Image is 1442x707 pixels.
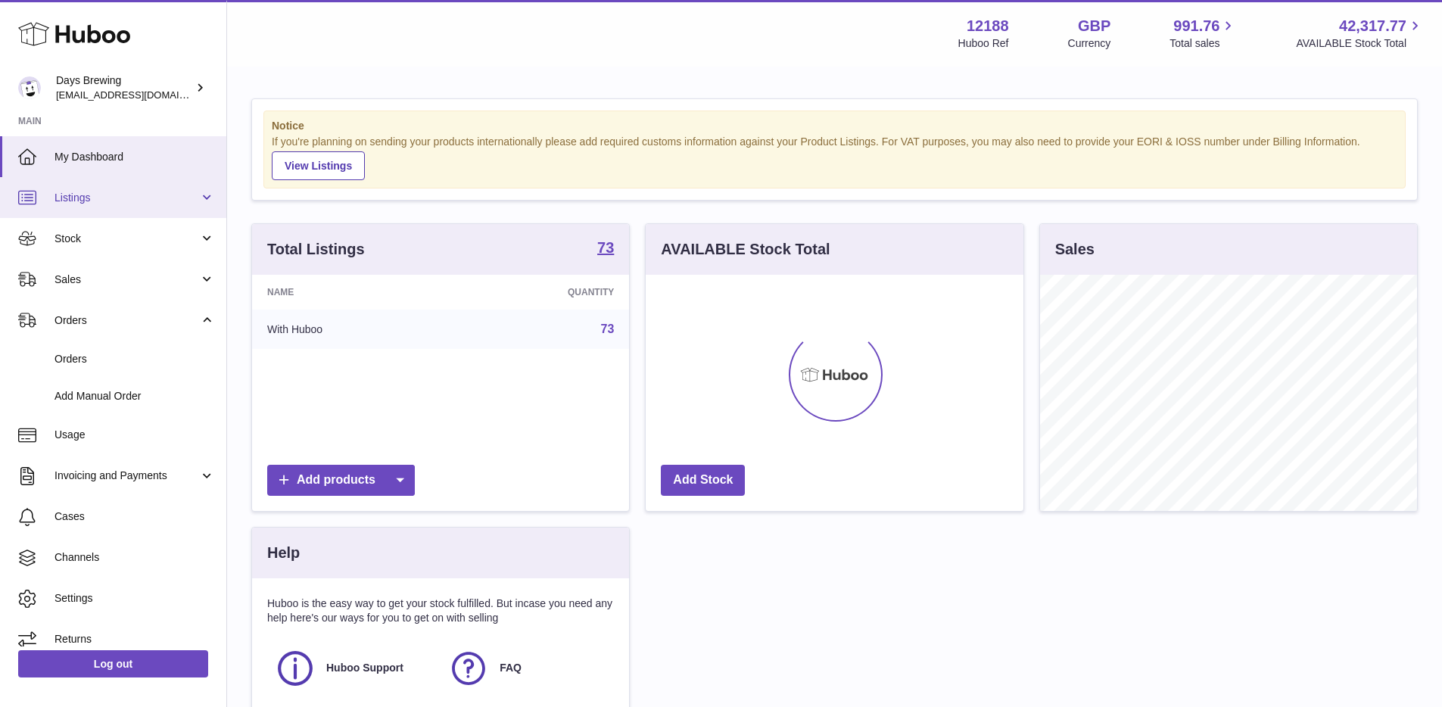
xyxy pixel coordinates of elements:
span: Stock [55,232,199,246]
a: 991.76 Total sales [1169,16,1237,51]
div: Days Brewing [56,73,192,102]
div: Huboo Ref [958,36,1009,51]
span: Returns [55,632,215,646]
span: Total sales [1169,36,1237,51]
span: Orders [55,313,199,328]
span: AVAILABLE Stock Total [1296,36,1424,51]
div: Currency [1068,36,1111,51]
h3: Total Listings [267,239,365,260]
span: 991.76 [1173,16,1219,36]
span: Cases [55,509,215,524]
span: Sales [55,273,199,287]
span: Huboo Support [326,661,403,675]
span: [EMAIL_ADDRESS][DOMAIN_NAME] [56,89,223,101]
td: With Huboo [252,310,451,349]
a: Add Stock [661,465,745,496]
strong: 73 [597,240,614,255]
th: Name [252,275,451,310]
span: Invoicing and Payments [55,469,199,483]
span: 42,317.77 [1339,16,1406,36]
a: Add products [267,465,415,496]
a: View Listings [272,151,365,180]
a: 73 [597,240,614,258]
a: Huboo Support [275,648,433,689]
span: Orders [55,352,215,366]
div: If you're planning on sending your products internationally please add required customs informati... [272,135,1397,180]
h3: AVAILABLE Stock Total [661,239,830,260]
span: My Dashboard [55,150,215,164]
strong: GBP [1078,16,1110,36]
img: helena@daysbrewing.com [18,76,41,99]
span: Add Manual Order [55,389,215,403]
p: Huboo is the easy way to get your stock fulfilled. But incase you need any help here's our ways f... [267,596,614,625]
span: FAQ [500,661,522,675]
span: Usage [55,428,215,442]
h3: Help [267,543,300,563]
th: Quantity [451,275,629,310]
span: Channels [55,550,215,565]
a: Log out [18,650,208,677]
span: Settings [55,591,215,606]
a: 73 [601,322,615,335]
h3: Sales [1055,239,1095,260]
a: FAQ [448,648,606,689]
strong: Notice [272,119,1397,133]
strong: 12188 [967,16,1009,36]
a: 42,317.77 AVAILABLE Stock Total [1296,16,1424,51]
span: Listings [55,191,199,205]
